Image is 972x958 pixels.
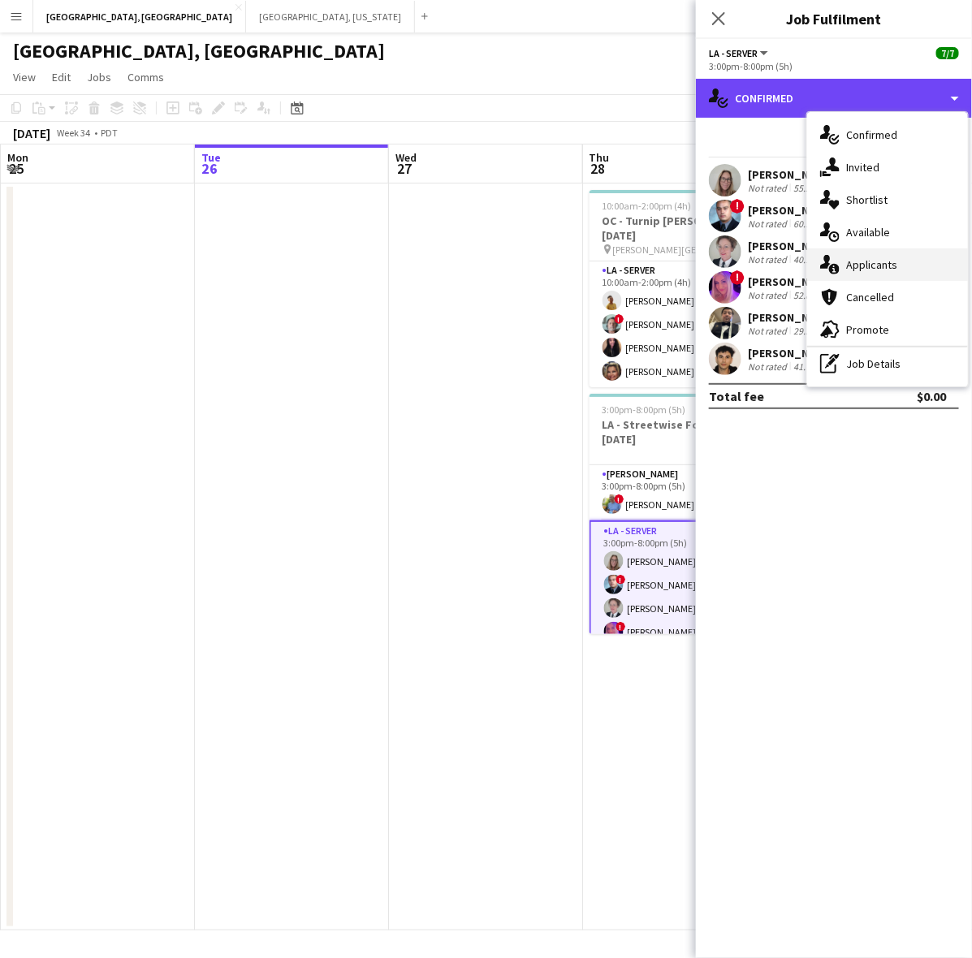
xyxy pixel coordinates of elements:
div: Cancelled [807,281,968,313]
app-card-role: LA - Server6A4/410:00am-2:00pm (4h)[PERSON_NAME]![PERSON_NAME][PERSON_NAME][PERSON_NAME] [590,261,771,387]
span: 27 [393,159,417,178]
span: 28 [587,159,610,178]
div: Not rated [748,289,790,301]
span: ! [730,199,745,214]
div: Not rated [748,218,790,230]
span: Wed [395,150,417,165]
span: ! [616,622,626,632]
div: 60.14mi [790,218,829,230]
div: Not rated [748,253,790,265]
div: 41.76mi [790,360,829,373]
div: Shortlist [807,183,968,216]
span: 26 [199,159,221,178]
app-job-card: 3:00pm-8:00pm (5h)7/7LA - Streetwise Fontana [DATE]2 Roles[PERSON_NAME]2A1/13:00pm-8:00pm (5h)![P... [590,394,771,634]
span: Tue [201,150,221,165]
span: 3:00pm-8:00pm (5h) [603,403,686,416]
div: Not rated [748,360,790,373]
a: Jobs [80,67,118,88]
h1: [GEOGRAPHIC_DATA], [GEOGRAPHIC_DATA] [13,39,385,63]
div: Total fee [709,388,764,404]
div: 3:00pm-8:00pm (5h) [709,60,959,72]
span: 25 [5,159,28,178]
div: [DATE] [13,125,50,141]
div: Confirmed [807,119,968,151]
div: [PERSON_NAME] [748,239,834,253]
span: LA - Server [709,47,758,59]
span: ! [615,494,624,504]
div: 52.82mi [790,289,829,301]
h3: LA - Streetwise Fontana [DATE] [590,417,771,447]
div: 40.1mi [790,253,824,265]
span: ! [615,314,624,324]
span: ! [730,270,745,285]
div: [PERSON_NAME] [748,167,834,182]
span: 10:00am-2:00pm (4h) [603,200,692,212]
div: Promote [807,313,968,346]
div: Available [807,216,968,248]
div: [PERSON_NAME] [748,346,834,360]
div: [PERSON_NAME] [748,274,834,289]
h3: Job Fulfilment [696,8,972,29]
app-card-role: [PERSON_NAME]2A1/13:00pm-8:00pm (5h)![PERSON_NAME] [590,465,771,520]
div: Not rated [748,325,790,337]
button: LA - Server [709,47,771,59]
div: [PERSON_NAME] [748,310,834,325]
div: $0.00 [917,388,946,404]
app-job-card: 10:00am-2:00pm (4h)4/4OC - Turnip [PERSON_NAME] [DATE] [PERSON_NAME][GEOGRAPHIC_DATA]1 RoleLA - S... [590,190,771,387]
span: Mon [7,150,28,165]
a: Comms [121,67,171,88]
button: [GEOGRAPHIC_DATA], [US_STATE] [246,1,415,32]
a: View [6,67,42,88]
span: ! [616,575,626,585]
span: View [13,70,36,84]
h3: OC - Turnip [PERSON_NAME] [DATE] [590,214,771,243]
app-card-role: LA - Server2A6/63:00pm-8:00pm (5h)[PERSON_NAME]![PERSON_NAME][PERSON_NAME]![PERSON_NAME] [590,520,771,697]
div: Invited [807,151,968,183]
div: Job Details [807,347,968,380]
div: Not rated [748,182,790,194]
div: 29.51mi [790,325,829,337]
div: Applicants [807,248,968,281]
span: Comms [127,70,164,84]
div: [PERSON_NAME] [748,203,834,218]
span: Edit [52,70,71,84]
div: PDT [101,127,118,139]
span: Week 34 [54,127,94,139]
span: [PERSON_NAME][GEOGRAPHIC_DATA] [613,244,735,256]
div: Confirmed [696,79,972,118]
div: 55.25mi [790,182,829,194]
span: 7/7 [936,47,959,59]
span: Thu [590,150,610,165]
button: [GEOGRAPHIC_DATA], [GEOGRAPHIC_DATA] [33,1,246,32]
span: Jobs [87,70,111,84]
a: Edit [45,67,77,88]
